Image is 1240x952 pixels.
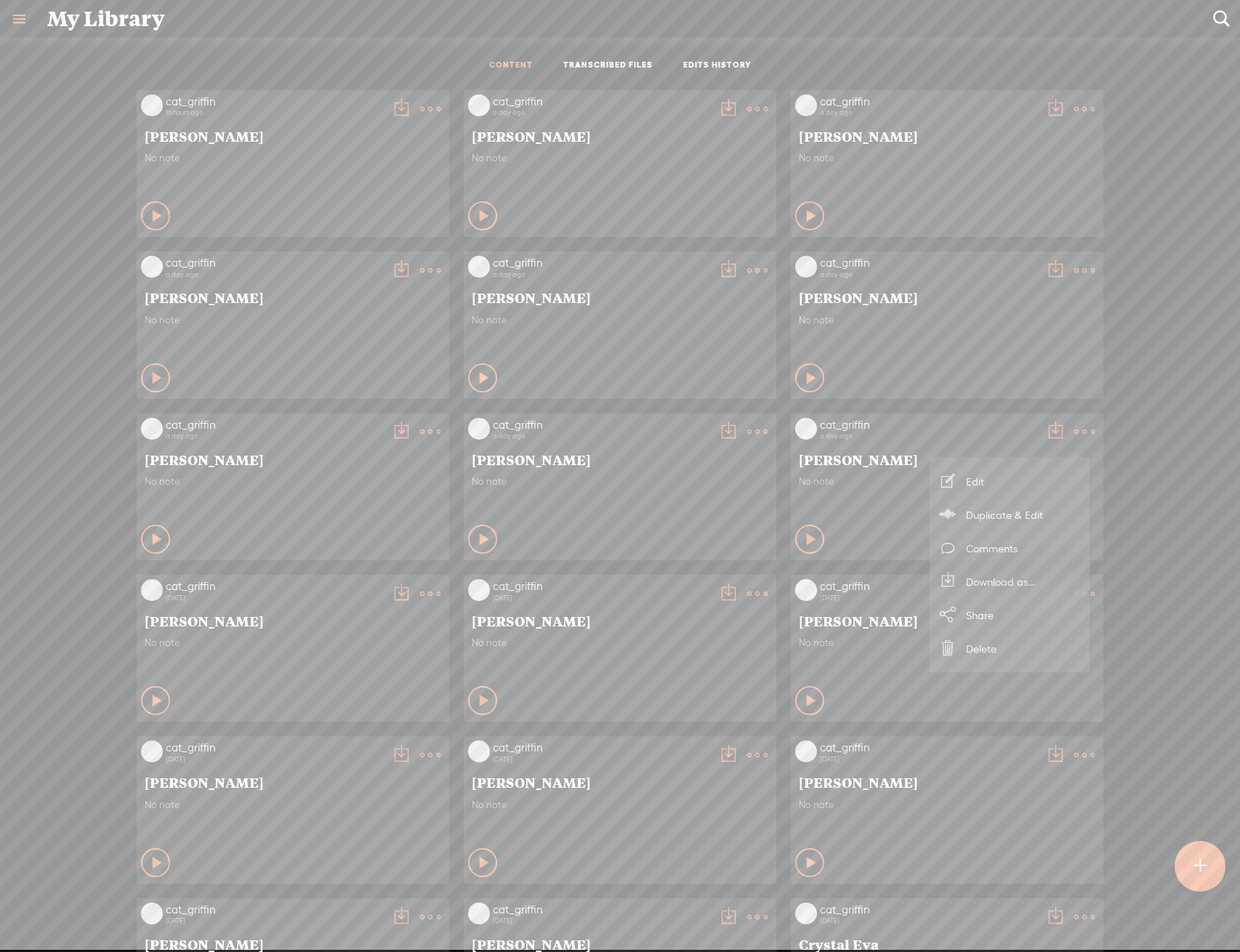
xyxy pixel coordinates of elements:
span: No note [472,152,768,164]
div: a day ago [493,432,711,440]
div: cat_griffin [493,94,711,109]
span: No note [472,637,768,649]
div: a day ago [166,270,384,279]
div: cat_griffin [493,741,711,755]
div: cat_griffin [166,903,384,917]
span: No note [145,799,441,811]
div: cat_griffin [820,903,1038,917]
div: cat_griffin [166,418,384,432]
div: [DATE] [166,755,384,764]
div: cat_griffin [493,418,711,432]
span: No note [799,475,1095,488]
img: videoLoading.png [468,256,490,278]
div: [DATE] [493,916,711,925]
span: [PERSON_NAME] [799,127,1095,145]
img: videoLoading.png [795,903,817,924]
span: [PERSON_NAME] [145,773,441,791]
img: videoLoading.png [468,903,490,924]
span: [PERSON_NAME] [799,451,1095,468]
div: cat_griffin [493,256,711,270]
span: [PERSON_NAME] [799,612,1095,629]
img: videoLoading.png [468,579,490,601]
img: videoLoading.png [795,579,817,601]
div: a day ago [820,432,1038,440]
span: [PERSON_NAME] [472,289,768,306]
a: Edit [937,464,1082,498]
a: EDITS HISTORY [683,60,752,72]
div: cat_griffin [166,579,384,594]
a: Share [937,598,1082,632]
div: [DATE] [820,594,1038,602]
div: cat_griffin [820,94,1038,109]
div: a day ago [820,108,1038,117]
span: [PERSON_NAME] [799,289,1095,306]
img: videoLoading.png [141,903,163,924]
div: cat_griffin [493,579,711,594]
span: No note [472,314,768,326]
span: No note [472,475,768,488]
div: a day ago [166,432,384,440]
div: [DATE] [166,594,384,602]
img: videoLoading.png [795,418,817,440]
div: cat_griffin [820,256,1038,270]
div: cat_griffin [166,741,384,755]
img: videoLoading.png [795,256,817,278]
span: No note [145,314,441,326]
div: [DATE] [820,916,1038,925]
span: [PERSON_NAME] [145,612,441,629]
div: [DATE] [493,594,711,602]
img: videoLoading.png [141,741,163,762]
img: videoLoading.png [468,418,490,440]
a: Duplicate & Edit [937,498,1082,531]
a: Delete [937,632,1082,665]
span: [PERSON_NAME] [472,612,768,629]
span: [PERSON_NAME] [472,127,768,145]
div: 16 hours ago [166,108,384,117]
img: videoLoading.png [141,579,163,601]
span: [PERSON_NAME] [145,289,441,306]
div: cat_griffin [493,903,711,917]
span: [PERSON_NAME] [472,451,768,468]
span: No note [145,475,441,488]
img: videoLoading.png [141,256,163,278]
img: videoLoading.png [468,741,490,762]
img: videoLoading.png [795,741,817,762]
span: No note [799,314,1095,326]
span: No note [472,799,768,811]
a: CONTENT [489,60,533,72]
div: [DATE] [820,755,1038,764]
a: Download as... [937,565,1082,598]
div: cat_griffin [820,579,1038,594]
span: [PERSON_NAME] [799,773,1095,791]
span: [PERSON_NAME] [145,127,441,145]
div: a day ago [493,108,711,117]
div: cat_griffin [166,256,384,270]
div: cat_griffin [820,418,1038,432]
a: Comments [937,531,1082,565]
div: a day ago [820,270,1038,279]
span: No note [145,152,441,164]
span: No note [799,637,1095,649]
div: cat_griffin [166,94,384,109]
span: [PERSON_NAME] [472,773,768,791]
div: a day ago [493,270,711,279]
img: videoLoading.png [795,94,817,116]
div: [DATE] [166,916,384,925]
a: TRANSCRIBED FILES [563,60,653,72]
span: No note [799,152,1095,164]
span: No note [145,637,441,649]
img: videoLoading.png [141,94,163,116]
div: cat_griffin [820,741,1038,755]
span: [PERSON_NAME] [145,451,441,468]
img: videoLoading.png [468,94,490,116]
img: videoLoading.png [141,418,163,440]
span: No note [799,799,1095,811]
div: [DATE] [493,755,711,764]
